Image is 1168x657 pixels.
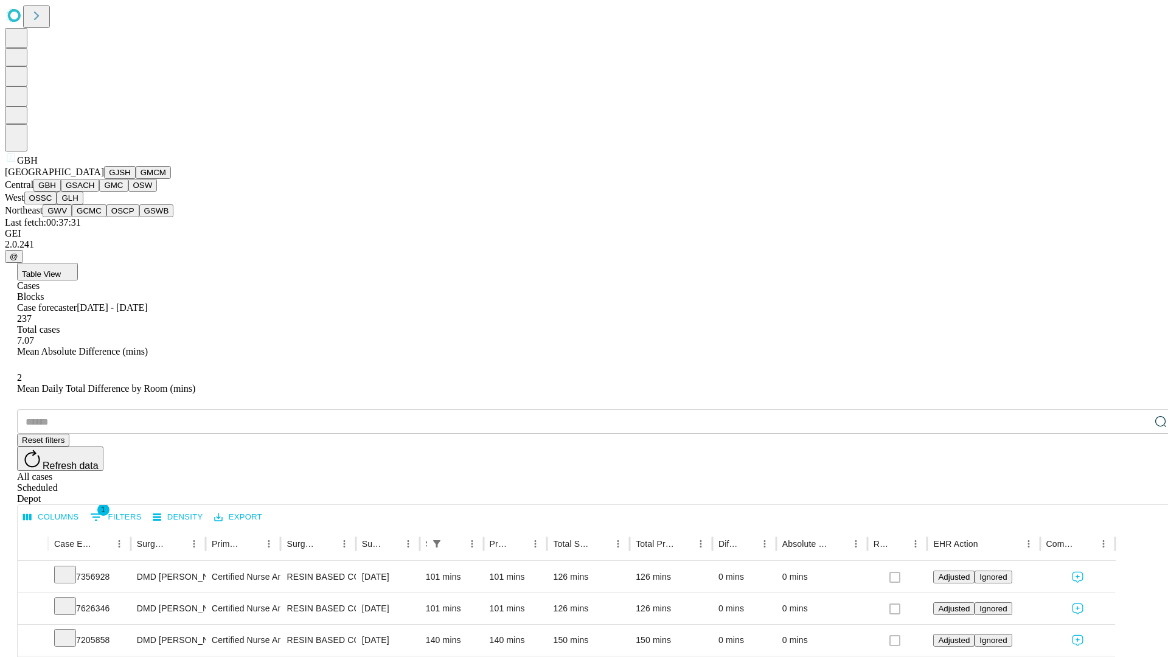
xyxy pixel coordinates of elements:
button: Menu [907,535,924,552]
span: Ignored [979,572,1007,582]
div: 126 mins [636,593,706,624]
button: Menu [610,535,627,552]
div: Surgeon Name [137,539,167,549]
div: [DATE] [362,625,414,656]
div: 7356928 [54,561,125,593]
button: OSSC [24,192,57,204]
span: Reset filters [22,436,64,445]
span: Ignored [979,604,1007,613]
div: [DATE] [362,593,414,624]
button: Export [211,508,265,527]
button: Menu [756,535,773,552]
button: Table View [17,263,78,280]
button: Sort [447,535,464,552]
button: Sort [593,535,610,552]
div: EHR Action [933,539,978,549]
button: Reset filters [17,434,69,447]
div: Surgery Date [362,539,381,549]
div: Scheduled In Room Duration [426,539,427,549]
span: Central [5,179,33,190]
button: Menu [186,535,203,552]
span: Mean Absolute Difference (mins) [17,346,148,356]
div: 0 mins [718,593,770,624]
div: 101 mins [426,561,478,593]
button: Sort [890,535,907,552]
div: 150 mins [553,625,624,656]
button: GLH [57,192,83,204]
button: Menu [336,535,353,552]
button: GMCM [136,166,171,179]
span: [DATE] - [DATE] [77,302,147,313]
div: RESIN BASED COMPOSITE 1 SURFACE, POSTERIOR [287,593,349,624]
div: 126 mins [553,561,624,593]
span: Table View [22,269,61,279]
span: Mean Daily Total Difference by Room (mins) [17,383,195,394]
button: Adjusted [933,602,975,615]
button: Sort [169,535,186,552]
button: Adjusted [933,571,975,583]
button: Menu [111,535,128,552]
button: Sort [675,535,692,552]
button: Ignored [975,602,1012,615]
div: [DATE] [362,561,414,593]
div: 7205858 [54,625,125,656]
div: 101 mins [490,561,541,593]
button: Expand [24,630,42,652]
div: DMD [PERSON_NAME] Dmd [137,593,200,624]
div: 126 mins [636,561,706,593]
span: Adjusted [938,572,970,582]
span: Last fetch: 00:37:31 [5,217,81,228]
div: 0 mins [782,593,861,624]
button: Ignored [975,571,1012,583]
span: Ignored [979,636,1007,645]
button: @ [5,250,23,263]
div: Certified Nurse Anesthetist [212,625,274,656]
button: Menu [527,535,544,552]
div: Difference [718,539,738,549]
div: Certified Nurse Anesthetist [212,561,274,593]
button: Menu [1020,535,1037,552]
span: [GEOGRAPHIC_DATA] [5,167,104,177]
div: GEI [5,228,1163,239]
button: GSACH [61,179,99,192]
button: GCMC [72,204,106,217]
div: Surgery Name [287,539,317,549]
div: Resolved in EHR [874,539,889,549]
button: GBH [33,179,61,192]
button: Show filters [87,507,145,527]
div: 150 mins [636,625,706,656]
div: DMD [PERSON_NAME] Dmd [137,625,200,656]
div: Total Predicted Duration [636,539,674,549]
span: 1 [97,504,109,516]
div: Primary Service [212,539,242,549]
button: Density [150,508,206,527]
div: DMD [PERSON_NAME] Dmd [137,561,200,593]
button: Sort [979,535,996,552]
button: Select columns [20,508,82,527]
span: Adjusted [938,636,970,645]
button: Adjusted [933,634,975,647]
span: GBH [17,155,38,165]
button: Expand [24,599,42,620]
div: 0 mins [782,625,861,656]
button: Sort [94,535,111,552]
button: Sort [510,535,527,552]
div: Total Scheduled Duration [553,539,591,549]
span: West [5,192,24,203]
span: 237 [17,313,32,324]
div: 0 mins [718,561,770,593]
span: Case forecaster [17,302,77,313]
div: 7626346 [54,593,125,624]
button: GWV [43,204,72,217]
button: Ignored [975,634,1012,647]
div: 126 mins [553,593,624,624]
button: GSWB [139,204,174,217]
button: Sort [243,535,260,552]
span: 7.07 [17,335,34,346]
span: @ [10,252,18,261]
button: Menu [692,535,709,552]
span: Adjusted [938,604,970,613]
div: 0 mins [718,625,770,656]
button: Sort [383,535,400,552]
div: Certified Nurse Anesthetist [212,593,274,624]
